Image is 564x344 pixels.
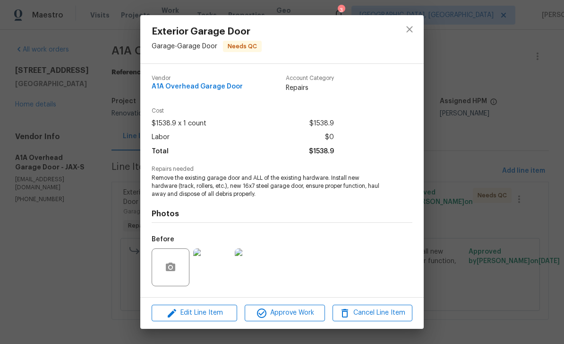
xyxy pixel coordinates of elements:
[248,307,322,319] span: Approve Work
[286,75,334,81] span: Account Category
[152,166,412,172] span: Repairs needed
[152,305,237,321] button: Edit Line Item
[325,131,334,144] span: $0
[152,108,334,114] span: Cost
[309,117,334,131] span: $1538.9
[152,83,243,90] span: A1A Overhead Garage Door
[245,305,325,321] button: Approve Work
[338,6,344,15] div: 3
[224,42,261,51] span: Needs QC
[152,75,243,81] span: Vendor
[398,18,421,41] button: close
[152,131,170,144] span: Labor
[152,117,206,131] span: $1538.9 x 1 count
[152,174,386,198] span: Remove the existing garage door and ALL of the existing hardware. Install new hardware (track, ro...
[154,307,234,319] span: Edit Line Item
[286,83,334,93] span: Repairs
[152,26,262,37] span: Exterior Garage Door
[309,145,334,159] span: $1538.9
[333,305,412,321] button: Cancel Line Item
[152,145,169,159] span: Total
[152,43,217,50] span: Garage - Garage Door
[335,307,410,319] span: Cancel Line Item
[152,236,174,243] h5: Before
[152,209,412,219] h4: Photos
